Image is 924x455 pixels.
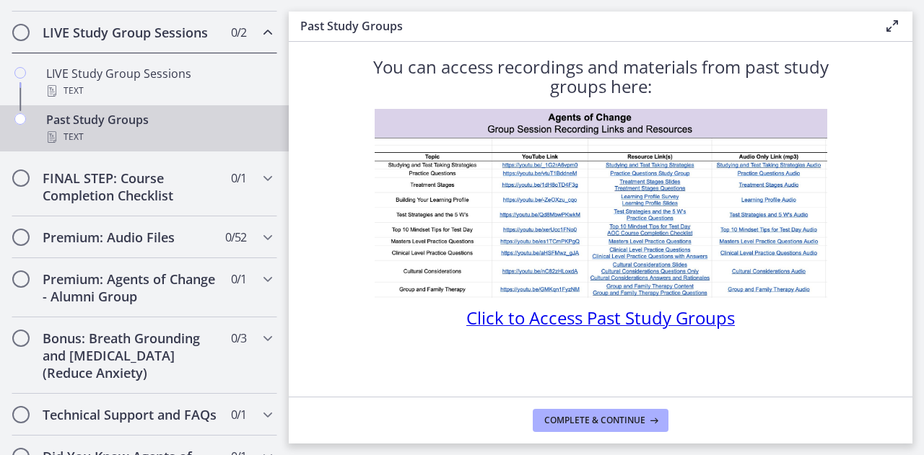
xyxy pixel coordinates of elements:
[373,55,829,98] span: You can access recordings and materials from past study groups here:
[46,111,271,146] div: Past Study Groups
[46,82,271,100] div: Text
[43,24,219,41] h2: LIVE Study Group Sessions
[300,17,860,35] h3: Past Study Groups
[46,128,271,146] div: Text
[544,415,645,426] span: Complete & continue
[43,270,219,305] h2: Premium: Agents of Change - Alumni Group
[43,229,219,246] h2: Premium: Audio Files
[466,312,735,328] a: Click to Access Past Study Groups
[533,409,668,432] button: Complete & continue
[225,229,246,246] span: 0 / 52
[46,65,271,100] div: LIVE Study Group Sessions
[231,24,246,41] span: 0 / 2
[231,330,246,347] span: 0 / 3
[466,306,735,330] span: Click to Access Past Study Groups
[375,109,827,298] img: 1734296146716.jpeg
[43,330,219,381] h2: Bonus: Breath Grounding and [MEDICAL_DATA] (Reduce Anxiety)
[43,169,219,204] h2: FINAL STEP: Course Completion Checklist
[43,406,219,423] h2: Technical Support and FAQs
[231,169,246,187] span: 0 / 1
[231,270,246,288] span: 0 / 1
[231,406,246,423] span: 0 / 1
